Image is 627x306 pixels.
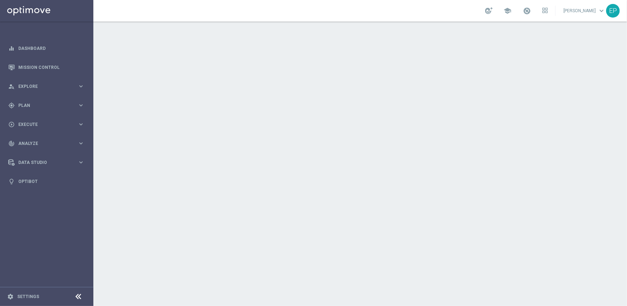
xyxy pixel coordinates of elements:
button: track_changes Analyze keyboard_arrow_right [8,141,85,146]
button: Mission Control [8,65,85,70]
i: keyboard_arrow_right [78,140,84,147]
div: Dashboard [8,39,84,58]
button: equalizer Dashboard [8,46,85,51]
button: gps_fixed Plan keyboard_arrow_right [8,103,85,108]
i: keyboard_arrow_right [78,102,84,109]
button: Data Studio keyboard_arrow_right [8,160,85,165]
i: equalizer [8,45,15,52]
span: keyboard_arrow_down [598,7,605,15]
div: Execute [8,121,78,128]
a: Mission Control [18,58,84,77]
i: person_search [8,83,15,90]
div: Mission Control [8,58,84,77]
i: lightbulb [8,178,15,185]
span: Analyze [18,141,78,146]
button: play_circle_outline Execute keyboard_arrow_right [8,122,85,127]
span: Execute [18,122,78,127]
i: gps_fixed [8,102,15,109]
i: track_changes [8,140,15,147]
div: Analyze [8,140,78,147]
i: play_circle_outline [8,121,15,128]
button: person_search Explore keyboard_arrow_right [8,84,85,89]
span: Plan [18,103,78,108]
a: Dashboard [18,39,84,58]
a: Settings [17,295,39,299]
span: Explore [18,84,78,89]
span: Data Studio [18,160,78,165]
div: Plan [8,102,78,109]
a: [PERSON_NAME]keyboard_arrow_down [563,5,606,16]
i: keyboard_arrow_right [78,83,84,90]
div: Data Studio [8,159,78,166]
button: lightbulb Optibot [8,179,85,184]
div: Explore [8,83,78,90]
i: settings [7,293,14,300]
a: Optibot [18,172,84,191]
i: keyboard_arrow_right [78,159,84,166]
div: EP [606,4,620,18]
i: keyboard_arrow_right [78,121,84,128]
span: school [503,7,511,15]
div: Optibot [8,172,84,191]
